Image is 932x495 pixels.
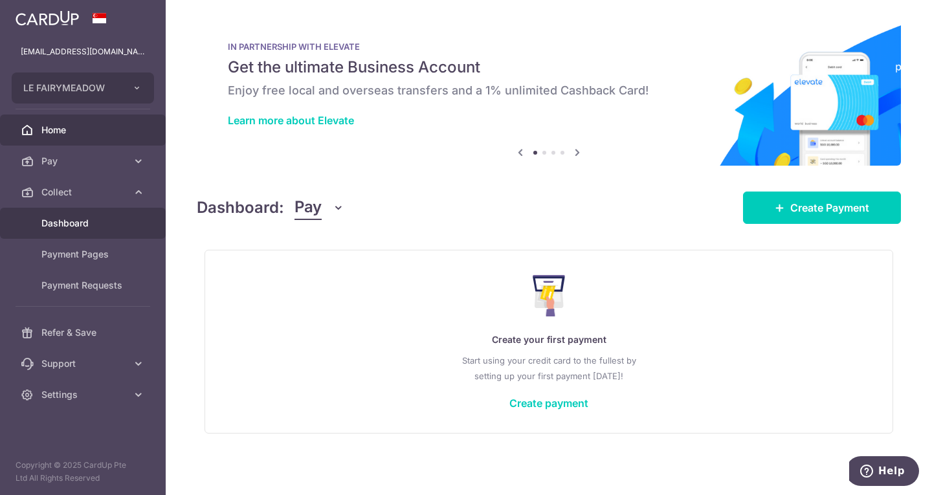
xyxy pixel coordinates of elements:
[41,155,127,168] span: Pay
[228,83,870,98] h6: Enjoy free local and overseas transfers and a 1% unlimited Cashback Card!
[228,114,354,127] a: Learn more about Elevate
[231,332,867,347] p: Create your first payment
[41,217,127,230] span: Dashboard
[743,192,901,224] a: Create Payment
[294,195,322,220] span: Pay
[12,72,154,104] button: LE FAIRYMEADOW
[294,195,344,220] button: Pay
[41,186,127,199] span: Collect
[197,196,284,219] h4: Dashboard:
[849,456,919,489] iframe: Opens a widget where you can find more information
[41,357,127,370] span: Support
[533,275,566,316] img: Make Payment
[228,41,870,52] p: IN PARTNERSHIP WITH ELEVATE
[231,353,867,384] p: Start using your credit card to the fullest by setting up your first payment [DATE]!
[228,57,870,78] h5: Get the ultimate Business Account
[16,10,79,26] img: CardUp
[41,326,127,339] span: Refer & Save
[197,21,901,166] img: Renovation banner
[509,397,588,410] a: Create payment
[41,279,127,292] span: Payment Requests
[790,200,869,215] span: Create Payment
[41,388,127,401] span: Settings
[41,248,127,261] span: Payment Pages
[41,124,127,137] span: Home
[21,45,145,58] p: [EMAIL_ADDRESS][DOMAIN_NAME]
[23,82,119,94] span: LE FAIRYMEADOW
